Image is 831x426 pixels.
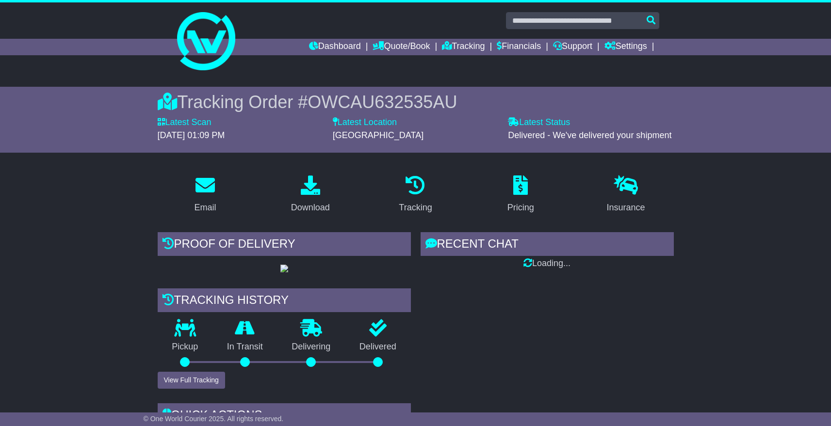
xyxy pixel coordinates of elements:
div: Loading... [421,258,674,269]
div: Pricing [507,201,534,214]
button: View Full Tracking [158,372,225,389]
p: In Transit [212,342,277,352]
div: RECENT CHAT [421,232,674,258]
label: Latest Location [333,117,397,128]
div: Tracking [399,201,432,214]
label: Latest Status [508,117,570,128]
span: Delivered - We've delivered your shipment [508,130,671,140]
a: Tracking [442,39,485,55]
a: Support [553,39,592,55]
p: Pickup [158,342,213,352]
a: Settings [604,39,647,55]
p: Delivering [277,342,345,352]
div: Insurance [607,201,645,214]
p: Delivered [345,342,411,352]
img: GetPodImage [280,265,288,272]
span: © One World Courier 2025. All rights reserved. [144,415,284,423]
a: Financials [497,39,541,55]
a: Email [188,172,222,218]
a: Pricing [501,172,540,218]
a: Insurance [601,172,652,218]
a: Download [285,172,336,218]
div: Tracking Order # [158,92,674,112]
a: Quote/Book [373,39,430,55]
div: Email [194,201,216,214]
span: OWCAU632535AU [308,92,457,112]
a: Dashboard [309,39,361,55]
span: [DATE] 01:09 PM [158,130,225,140]
div: Proof of Delivery [158,232,411,258]
span: [GEOGRAPHIC_DATA] [333,130,424,140]
div: Download [291,201,330,214]
label: Latest Scan [158,117,212,128]
a: Tracking [392,172,438,218]
div: Tracking history [158,288,411,315]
